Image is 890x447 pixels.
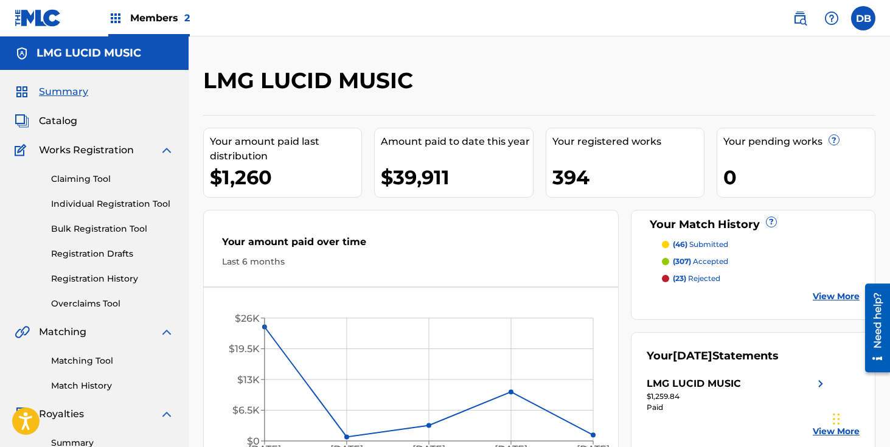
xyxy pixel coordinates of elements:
div: LMG LUCID MUSIC [647,376,741,391]
span: 2 [184,12,190,24]
img: Works Registration [15,143,30,158]
div: Last 6 months [222,255,600,268]
p: submitted [673,239,728,250]
img: right chevron icon [813,376,828,391]
div: 394 [552,164,704,191]
div: Your amount paid over time [222,235,600,255]
iframe: Chat Widget [829,389,890,447]
a: View More [813,290,860,303]
span: [DATE] [673,349,712,362]
span: ? [829,135,839,145]
p: accepted [673,256,728,267]
img: help [824,11,839,26]
span: Members [130,11,190,25]
span: Matching [39,325,86,339]
a: Overclaims Tool [51,297,174,310]
a: (23) rejected [662,273,860,284]
div: Help [819,6,844,30]
a: CatalogCatalog [15,114,77,128]
a: Registration History [51,272,174,285]
img: expand [159,325,174,339]
iframe: Resource Center [856,279,890,377]
a: Bulk Registration Tool [51,223,174,235]
a: Registration Drafts [51,248,174,260]
img: expand [159,143,174,158]
img: Top Rightsholders [108,11,123,26]
span: ? [767,217,776,227]
div: $1,259.84 [647,391,827,402]
img: Accounts [15,46,29,61]
tspan: $13K [237,374,260,386]
div: Your registered works [552,134,704,149]
div: Drag [833,401,840,437]
span: Works Registration [39,143,134,158]
span: Catalog [39,114,77,128]
a: (307) accepted [662,256,860,267]
div: Your Match History [647,217,860,233]
img: MLC Logo [15,9,61,27]
div: Your pending works [723,134,875,149]
div: Paid [647,402,827,413]
a: LMG LUCID MUSICright chevron icon$1,259.84Paid [647,376,827,413]
span: (307) [673,257,691,266]
a: Claiming Tool [51,173,174,185]
span: (23) [673,274,686,283]
div: User Menu [851,6,875,30]
div: 0 [723,164,875,191]
a: Individual Registration Tool [51,198,174,210]
a: Matching Tool [51,355,174,367]
h2: LMG LUCID MUSIC [203,67,419,94]
div: Amount paid to date this year [381,134,532,149]
div: $39,911 [381,164,532,191]
p: rejected [673,273,720,284]
tspan: $0 [247,435,260,447]
a: View More [813,425,860,438]
div: $1,260 [210,164,361,191]
img: expand [159,407,174,421]
tspan: $19.5K [229,343,260,355]
img: Royalties [15,407,29,421]
tspan: $26K [235,313,260,324]
a: (46) submitted [662,239,860,250]
img: Catalog [15,114,29,128]
div: Your Statements [647,348,779,364]
tspan: $6.5K [232,404,260,416]
span: (46) [673,240,687,249]
span: Royalties [39,407,84,421]
a: Public Search [788,6,812,30]
img: Matching [15,325,30,339]
span: Summary [39,85,88,99]
h5: LMG LUCID MUSIC [37,46,141,60]
a: Match History [51,379,174,392]
img: search [793,11,807,26]
img: Summary [15,85,29,99]
a: SummarySummary [15,85,88,99]
div: Your amount paid last distribution [210,134,361,164]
